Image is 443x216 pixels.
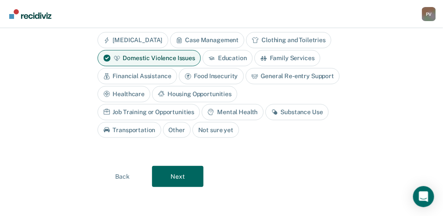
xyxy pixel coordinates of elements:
div: Substance Use [265,104,329,120]
div: Domestic Violence Issues [98,50,201,66]
div: Transportation [98,122,161,138]
div: Family Services [254,50,320,66]
div: Open Intercom Messenger [413,186,434,207]
div: Housing Opportunities [152,86,237,102]
div: Case Management [170,32,245,48]
div: Clothing and Toiletries [246,32,331,48]
img: Recidiviz [9,9,51,19]
div: Mental Health [202,104,263,120]
div: [MEDICAL_DATA] [98,32,168,48]
div: General Re-entry Support [246,68,340,84]
button: Back [97,166,149,187]
div: Healthcare [98,86,151,102]
div: Other [163,122,191,138]
div: Food Insecurity [179,68,244,84]
div: Financial Assistance [98,68,177,84]
div: Not sure yet [192,122,239,138]
div: P V [422,7,436,21]
button: Next [152,166,203,187]
button: Profile dropdown button [422,7,436,21]
div: Education [203,50,253,66]
div: Job Training or Opportunities [98,104,200,120]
